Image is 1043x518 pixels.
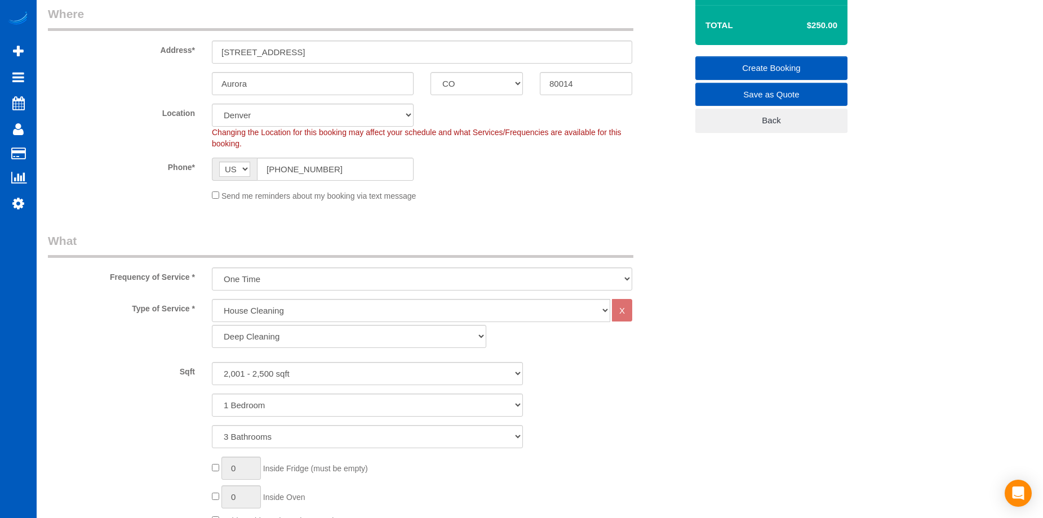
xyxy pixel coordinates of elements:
a: Save as Quote [695,83,847,106]
legend: What [48,233,633,258]
label: Address* [39,41,203,56]
h4: $250.00 [773,21,837,30]
legend: Where [48,6,633,31]
a: Create Booking [695,56,847,80]
img: Automaid Logo [7,11,29,27]
a: Back [695,109,847,132]
span: Inside Fridge (must be empty) [263,464,368,473]
input: City* [212,72,414,95]
strong: Total [705,20,733,30]
label: Frequency of Service * [39,267,203,283]
label: Sqft [39,362,203,377]
label: Location [39,104,203,119]
input: Phone* [257,158,414,181]
label: Type of Service * [39,299,203,314]
div: Open Intercom Messenger [1005,480,1032,507]
span: Send me reminders about my booking via text message [221,191,416,200]
span: Inside Oven [263,493,305,502]
label: Phone* [39,158,203,173]
input: Zip Code* [540,72,632,95]
span: Changing the Location for this booking may affect your schedule and what Services/Frequencies are... [212,128,622,148]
